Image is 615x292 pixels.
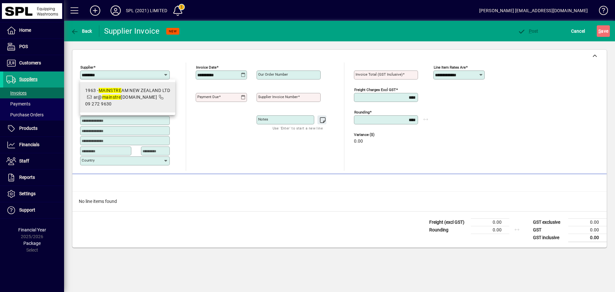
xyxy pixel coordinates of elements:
td: 0.00 [568,218,607,226]
button: Post [516,25,540,37]
button: Save [597,25,610,37]
span: Back [71,29,92,34]
div: No line items found [72,192,607,211]
a: Home [3,22,64,38]
td: 0.00 [568,234,607,242]
td: Rounding [426,226,471,234]
span: NEW [169,29,177,33]
a: Settings [3,186,64,202]
td: 0.00 [568,226,607,234]
span: P [529,29,532,34]
mat-label: Invoice Total (GST inclusive) [356,72,403,77]
mat-label: Invoice date [196,65,217,70]
mat-label: Our order number [258,72,288,77]
span: ar@ [DOMAIN_NAME] [94,95,157,100]
span: Support [19,207,35,213]
button: Back [69,25,94,37]
a: Knowledge Base [594,1,607,22]
td: GST exclusive [530,218,568,226]
button: Profile [105,5,126,16]
span: Invoices [6,90,27,96]
span: Financial Year [18,227,46,232]
span: Home [19,28,31,33]
mat-label: Supplier invoice number [258,95,298,99]
a: Payments [3,98,64,109]
span: 0.00 [354,139,363,144]
span: Cancel [571,26,585,36]
span: Variance ($) [354,133,392,137]
mat-label: Line item rates are [434,65,466,70]
mat-option: 1963 - MAINSTREAM NEW ZEALAND LTD [80,82,175,113]
span: Financials [19,142,39,147]
span: Customers [19,60,41,65]
span: Suppliers [19,77,37,82]
span: 09 272 9630 [85,101,112,106]
div: Supplier Invoice [104,26,160,36]
td: GST [530,226,568,234]
td: 0.00 [471,226,509,234]
div: SPL (2021) LIMITED [126,5,167,16]
a: Staff [3,153,64,169]
a: Invoices [3,88,64,98]
mat-label: Freight charges excl GST [354,88,396,92]
mat-label: Notes [258,117,268,121]
span: Staff [19,158,29,163]
a: Customers [3,55,64,71]
span: Settings [19,191,36,196]
mat-label: Payment due [197,95,219,99]
td: Freight (excl GST) [426,218,471,226]
a: Support [3,202,64,218]
span: POS [19,44,28,49]
mat-label: Country [82,158,94,163]
span: Products [19,126,37,131]
div: [PERSON_NAME] [EMAIL_ADDRESS][DOMAIN_NAME] [479,5,588,16]
span: ave [598,26,608,36]
span: Reports [19,175,35,180]
span: ost [518,29,538,34]
mat-label: Supplier [80,65,94,70]
a: Reports [3,170,64,186]
app-page-header-button: Back [64,25,99,37]
a: Products [3,121,64,137]
td: GST inclusive [530,234,568,242]
span: Package [23,241,41,246]
span: Purchase Orders [6,112,44,117]
td: 0.00 [471,218,509,226]
mat-hint: Use 'Enter' to start a new line [273,124,323,132]
div: 1963 - AM NEW ZEALAND LTD [85,87,170,94]
mat-label: Rounding [354,110,370,114]
em: mainstre [102,95,121,100]
a: POS [3,39,64,55]
button: Cancel [570,25,587,37]
button: Add [85,5,105,16]
em: MAINSTRE [99,88,122,93]
a: Financials [3,137,64,153]
a: Purchase Orders [3,109,64,120]
span: Payments [6,101,30,106]
span: S [598,29,601,34]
